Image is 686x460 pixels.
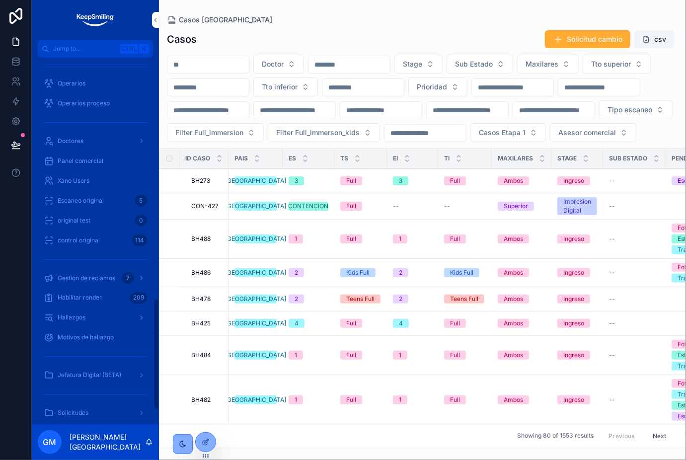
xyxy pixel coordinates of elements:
a: Casos [GEOGRAPHIC_DATA] [167,15,272,25]
div: [GEOGRAPHIC_DATA] [225,176,286,185]
a: BH484 [191,351,223,359]
a: BH488 [191,235,223,243]
a: 3 [289,176,328,185]
div: 209 [130,292,147,304]
a: Habilitar render209 [38,289,153,307]
div: Full [450,176,460,185]
div: Full [450,319,460,328]
a: CONTENCION [289,202,328,211]
span: Casos [GEOGRAPHIC_DATA] [179,15,272,25]
button: Select Button [550,123,636,142]
a: [GEOGRAPHIC_DATA] [234,351,277,360]
a: Panel comercial [38,152,153,170]
a: Operarios proceso [38,94,153,112]
span: Tto inferior [262,82,298,92]
div: Ingreso [563,319,584,328]
a: 4 [393,319,432,328]
a: 1 [393,395,432,404]
span: Solicitud cambio [567,34,622,44]
span: Tto superior [591,59,631,69]
div: Ingreso [563,234,584,243]
div: Kids Full [346,268,370,277]
a: 3 [393,176,432,185]
span: -- [609,235,615,243]
a: Teens Full [444,295,486,304]
span: Maxilares [526,59,558,69]
a: [GEOGRAPHIC_DATA] [234,268,277,277]
span: Doctor [262,59,284,69]
a: 2 [393,295,432,304]
span: Prioridad [417,82,447,92]
span: Panel comercial [58,157,103,165]
div: Full [450,234,460,243]
span: control original [58,236,100,244]
div: Ambos [504,319,523,328]
a: Ingreso [557,295,597,304]
a: Full [444,319,486,328]
span: Habilitar render [58,294,102,302]
div: Ingreso [563,176,584,185]
div: Full [346,395,356,404]
a: -- [444,202,486,210]
div: [GEOGRAPHIC_DATA] [225,268,286,277]
a: Full [340,202,381,211]
div: CONTENCION [289,202,329,211]
a: -- [609,235,660,243]
a: control original114 [38,231,153,249]
a: -- [609,396,660,404]
a: Motivos de hallazgo [38,329,153,347]
a: BH482 [191,396,223,404]
a: [GEOGRAPHIC_DATA] [234,395,277,404]
span: Asesor comercial [558,128,616,138]
div: 114 [132,234,147,246]
a: -- [609,319,660,327]
span: Pais [234,154,248,162]
div: Full [346,234,356,243]
span: Sub Estado [609,154,647,162]
div: Full [346,319,356,328]
div: [GEOGRAPHIC_DATA] [225,319,286,328]
div: Ingreso [563,268,584,277]
span: Stage [403,59,422,69]
div: Ambos [504,295,523,304]
a: 2 [289,268,328,277]
div: Teens Full [450,295,478,304]
a: 1 [289,395,328,404]
a: BH425 [191,319,223,327]
span: ID Caso [185,154,210,162]
a: -- [609,295,660,303]
span: Showing 80 of 1553 results [517,432,594,440]
a: [GEOGRAPHIC_DATA] [234,319,277,328]
div: 1 [295,351,297,360]
a: 4 [289,319,328,328]
span: Ctrl [120,44,138,54]
a: Full [340,319,381,328]
div: 2 [295,268,298,277]
span: ES [289,154,296,162]
a: -- [609,202,660,210]
span: BH425 [191,319,211,327]
span: -- [609,202,615,210]
a: Solicitudes [38,404,153,422]
a: Ingreso [557,351,597,360]
div: [GEOGRAPHIC_DATA] [225,295,286,304]
span: Doctores [58,137,83,145]
span: TS [340,154,348,162]
a: Full [444,351,486,360]
div: Teens Full [346,295,375,304]
a: Full [444,234,486,243]
span: Filter Full_immerson_kids [276,128,360,138]
a: Ingreso [557,319,597,328]
div: 1 [295,234,297,243]
a: Jefatura Digital (BETA) [38,367,153,384]
span: Hallazgos [58,314,85,322]
button: Select Button [408,77,467,96]
a: BH478 [191,295,223,303]
a: Operarios [38,75,153,92]
button: Solicitud cambio [545,30,630,48]
div: 5 [135,195,147,207]
span: -- [444,202,450,210]
span: BH482 [191,396,211,404]
a: Kids Full [340,268,381,277]
a: Xano Users [38,172,153,190]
